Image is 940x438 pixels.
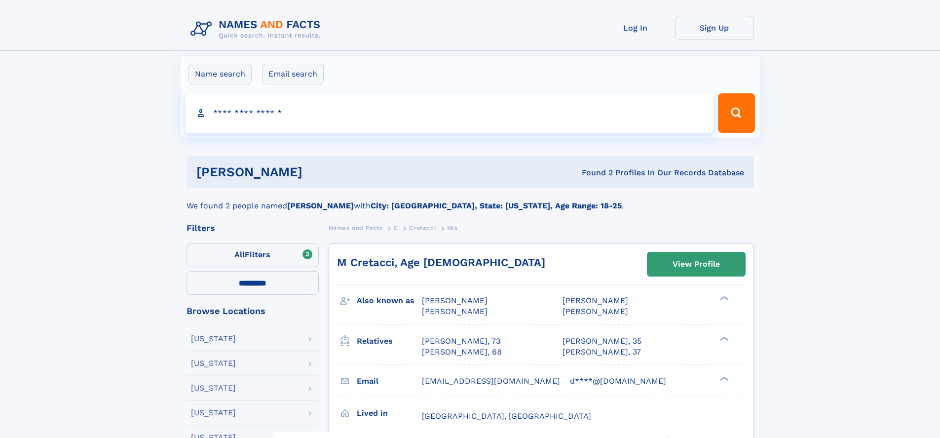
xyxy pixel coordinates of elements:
[675,16,754,40] a: Sign Up
[394,225,398,232] span: C
[191,384,236,392] div: [US_STATE]
[447,225,458,232] span: Mia
[717,375,729,382] div: ❯
[442,167,744,178] div: Found 2 Profiles In Our Records Database
[357,333,422,350] h3: Relatives
[394,222,398,234] a: C
[563,296,628,305] span: [PERSON_NAME]
[187,188,754,212] div: We found 2 people named with .
[371,201,622,210] b: City: [GEOGRAPHIC_DATA], State: [US_STATE], Age Range: 18-25
[596,16,675,40] a: Log In
[187,307,319,316] div: Browse Locations
[357,405,422,422] h3: Lived in
[191,335,236,343] div: [US_STATE]
[647,252,745,276] a: View Profile
[422,307,488,316] span: [PERSON_NAME]
[717,295,729,302] div: ❯
[563,336,641,347] a: [PERSON_NAME], 35
[409,222,436,234] a: Cretacci
[563,347,641,358] a: [PERSON_NAME], 37
[186,93,714,133] input: search input
[422,336,500,347] a: [PERSON_NAME], 73
[717,335,729,342] div: ❯
[422,347,502,358] a: [PERSON_NAME], 68
[357,292,422,309] h3: Also known as
[422,296,488,305] span: [PERSON_NAME]
[422,376,560,386] span: [EMAIL_ADDRESS][DOMAIN_NAME]
[234,250,245,259] span: All
[409,225,436,232] span: Cretacci
[718,93,754,133] button: Search Button
[187,16,329,42] img: Logo Names and Facts
[329,222,383,234] a: Names and Facts
[191,359,236,367] div: [US_STATE]
[188,64,252,84] label: Name search
[287,201,354,210] b: [PERSON_NAME]
[187,224,319,233] div: Filters
[187,243,319,267] label: Filters
[422,411,591,421] span: [GEOGRAPHIC_DATA], [GEOGRAPHIC_DATA]
[357,373,422,390] h3: Email
[337,256,545,269] a: M Cretacci, Age [DEMOGRAPHIC_DATA]
[563,307,628,316] span: [PERSON_NAME]
[191,409,236,417] div: [US_STATE]
[262,64,324,84] label: Email search
[673,253,720,276] div: View Profile
[196,166,442,178] h1: [PERSON_NAME]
